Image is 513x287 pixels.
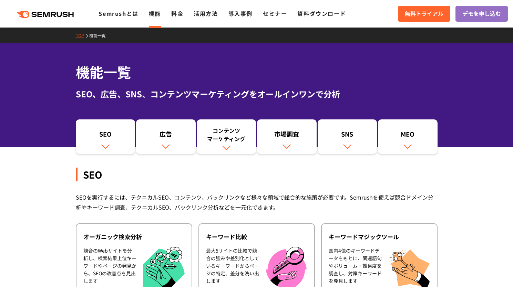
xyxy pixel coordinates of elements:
span: デモを申し込む [462,9,501,18]
a: 料金 [171,9,183,18]
div: SEO [79,130,132,141]
a: 機能一覧 [89,32,111,38]
div: SEO、広告、SNS、コンテンツマーケティングをオールインワンで分析 [76,88,438,100]
a: Semrushとは [99,9,138,18]
h1: 機能一覧 [76,62,438,82]
div: MEO [381,130,434,141]
div: 市場調査 [260,130,313,141]
div: キーワード比較 [206,233,307,241]
a: セミナー [263,9,287,18]
div: オーガニック検索分析 [83,233,185,241]
a: デモを申し込む [455,6,508,22]
a: 導入事例 [228,9,253,18]
span: 無料トライアル [405,9,443,18]
a: 無料トライアル [398,6,450,22]
a: MEO [378,119,438,154]
a: コンテンツマーケティング [197,119,256,154]
a: SEO [76,119,135,154]
a: 機能 [149,9,161,18]
a: SNS [318,119,377,154]
a: 市場調査 [257,119,317,154]
div: SEOを実行するには、テクニカルSEO、コンテンツ、バックリンクなど様々な領域で総合的な施策が必要です。Semrushを使えば競合ドメイン分析やキーワード調査、テクニカルSEO、バックリンク分析... [76,192,438,212]
div: コンテンツ マーケティング [200,126,253,143]
a: 活用方法 [194,9,218,18]
a: TOP [76,32,89,38]
div: SEO [76,168,438,181]
div: SNS [321,130,374,141]
a: 資料ダウンロード [297,9,346,18]
div: キーワードマジックツール [329,233,430,241]
a: 広告 [136,119,196,154]
div: 広告 [140,130,192,141]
